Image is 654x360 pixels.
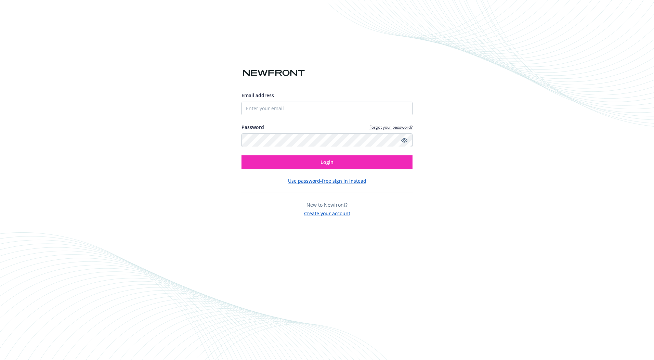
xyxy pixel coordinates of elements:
[304,208,350,217] button: Create your account
[241,92,274,99] span: Email address
[241,133,413,147] input: Enter your password
[400,136,408,144] a: Show password
[306,202,348,208] span: New to Newfront?
[369,124,413,130] a: Forgot your password?
[241,155,413,169] button: Login
[241,102,413,115] input: Enter your email
[288,177,366,184] button: Use password-free sign in instead
[321,159,333,165] span: Login
[241,67,306,79] img: Newfront logo
[241,124,264,131] label: Password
